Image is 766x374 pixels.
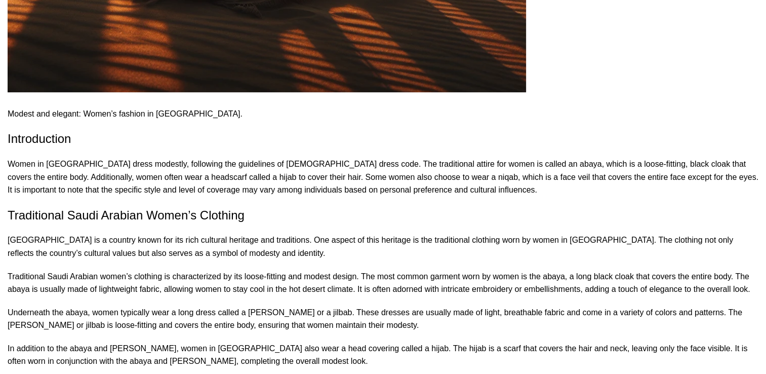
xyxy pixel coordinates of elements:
[8,107,758,121] p: Modest and elegant: Women’s fashion in [GEOGRAPHIC_DATA].
[8,158,758,197] p: Women in [GEOGRAPHIC_DATA] dress modestly, following the guidelines of [DEMOGRAPHIC_DATA] dress c...
[8,130,758,147] h2: Introduction
[8,234,758,259] p: [GEOGRAPHIC_DATA] is a country known for its rich cultural heritage and traditions. One aspect of...
[8,342,758,368] p: In addition to the abaya and [PERSON_NAME], women in [GEOGRAPHIC_DATA] also wear a head covering ...
[8,207,758,224] h2: Traditional Saudi Arabian Women’s Clothing
[8,270,758,296] p: Traditional Saudi Arabian women’s clothing is characterized by its loose-fitting and modest desig...
[8,306,758,332] p: Underneath the abaya, women typically wear a long dress called a [PERSON_NAME] or a jilbab. These...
